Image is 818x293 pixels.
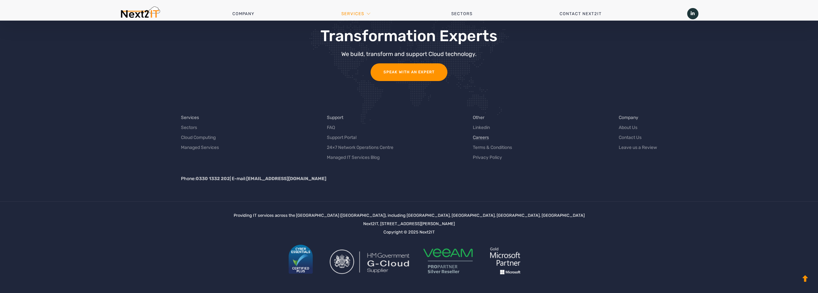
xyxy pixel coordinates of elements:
a: Managed Services [181,144,219,151]
img: cyberessentials_certification-mark-plus_colour.png [289,245,313,274]
a: [EMAIL_ADDRESS][DOMAIN_NAME] [246,176,326,181]
div: We build, transform and support Cloud technology. [218,51,600,57]
img: G-cloud-supplier-logo.png [330,250,410,274]
a: Speak with an Expert [371,63,447,81]
a: Leave us a Review [619,144,657,151]
img: veeam-silver-propartner-510.png [421,248,475,274]
a: Contact Us [619,134,642,141]
a: Privacy Policy [473,154,502,161]
a: Cloud Computing [181,134,216,141]
a: Linkedin [473,124,490,131]
a: FAQ [327,124,335,131]
a: Terms & Conditions [473,144,512,151]
a: Support [327,114,343,121]
a: Managed IT Services Blog [327,154,380,161]
a: Other [473,114,484,121]
a: Sectors [408,4,516,23]
a: Services [181,114,199,121]
img: Next2IT [120,6,160,21]
img: logo-whi.png [481,238,529,283]
h3: Transformation Experts [218,28,600,45]
p: Phone: | E-mail: [181,175,760,182]
a: Company [619,114,638,121]
a: 24×7 Network Operations Centre [327,144,393,151]
a: Support Portal [327,134,356,141]
a: Services [341,4,364,23]
a: Company [189,4,298,23]
a: Sectors [181,124,197,131]
div: Providing IT services across the [GEOGRAPHIC_DATA] ([GEOGRAPHIC_DATA]), including [GEOGRAPHIC_DAT... [234,211,585,283]
a: Contact Next2IT [516,4,645,23]
a: About Us [619,124,637,131]
a: 0330 1332 202 [196,176,230,181]
a: Careers [473,134,489,141]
